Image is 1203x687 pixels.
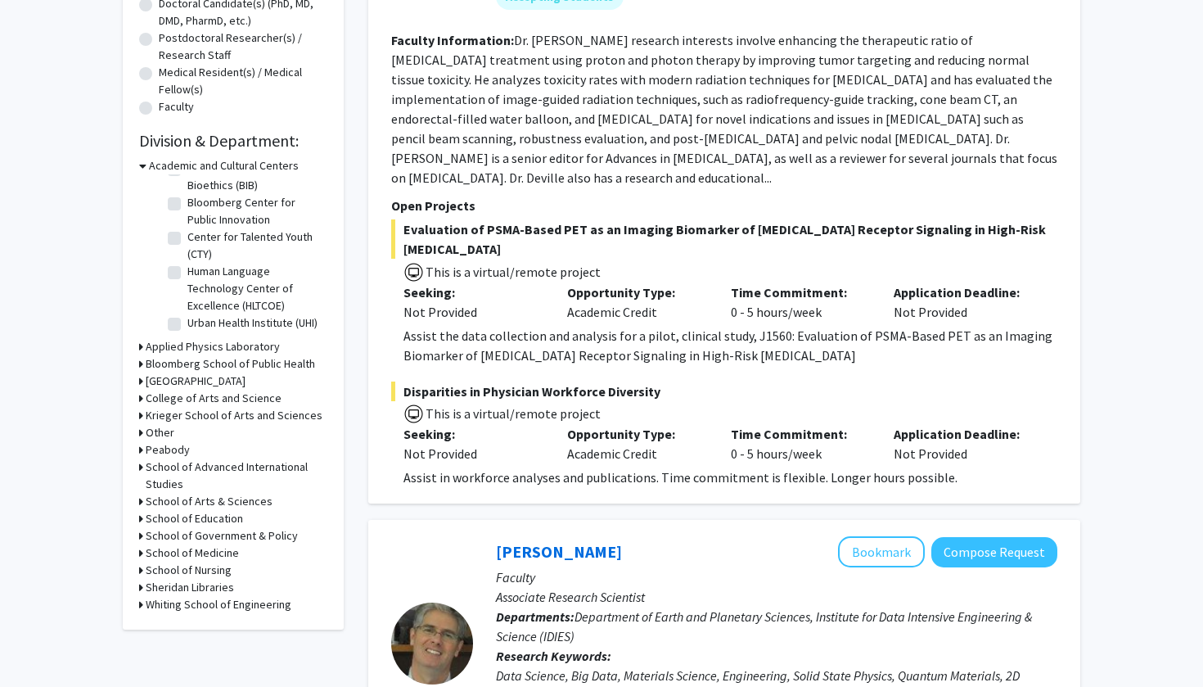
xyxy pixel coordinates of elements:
div: Academic Credit [555,282,719,322]
div: Not Provided [403,444,543,463]
label: Medical Resident(s) / Medical Fellow(s) [159,64,327,98]
span: This is a virtual/remote project [424,405,601,422]
button: Add David Elbert to Bookmarks [838,536,925,567]
label: Faculty [159,98,194,115]
div: Assist in workforce analyses and publications. Time commitment is flexible. Longer hours possible. [403,468,1057,487]
a: [PERSON_NAME] [496,541,622,562]
p: Associate Research Scientist [496,587,1057,607]
p: Open Projects [391,196,1057,215]
p: Seeking: [403,424,543,444]
p: Faculty [496,567,1057,587]
div: Not Provided [403,302,543,322]
span: Evaluation of PSMA-Based PET as an Imaging Biomarker of [MEDICAL_DATA] Receptor Signaling in High... [391,219,1057,259]
span: This is a virtual/remote project [424,264,601,280]
h2: Division & Department: [139,131,327,151]
p: Opportunity Type: [567,424,706,444]
h3: Krieger School of Arts and Sciences [146,407,322,424]
h3: Whiting School of Engineering [146,596,291,613]
h3: Applied Physics Laboratory [146,338,280,355]
h3: School of Advanced International Studies [146,459,327,493]
div: Academic Credit [555,424,719,463]
iframe: Chat [12,613,70,675]
label: Human Language Technology Center of Excellence (HLTCOE) [187,263,323,314]
label: Berman Institute of Bioethics (BIB) [187,160,323,194]
label: Center for Talented Youth (CTY) [187,228,323,263]
label: Bloomberg Center for Public Innovation [187,194,323,228]
h3: School of Nursing [146,562,232,579]
fg-read-more: Dr. [PERSON_NAME] research interests involve enhancing the therapeutic ratio of [MEDICAL_DATA] tr... [391,32,1057,186]
span: Disparities in Physician Workforce Diversity [391,382,1057,401]
p: Seeking: [403,282,543,302]
p: Time Commitment: [731,282,870,302]
h3: School of Government & Policy [146,527,298,545]
h3: Academic and Cultural Centers [149,157,299,174]
b: Research Keywords: [496,648,611,664]
div: 0 - 5 hours/week [719,424,882,463]
b: Departments: [496,608,574,625]
div: Not Provided [881,424,1045,463]
h3: School of Education [146,510,243,527]
h3: Other [146,424,174,441]
p: Time Commitment: [731,424,870,444]
h3: School of Medicine [146,545,239,562]
label: Postdoctoral Researcher(s) / Research Staff [159,29,327,64]
h3: Peabody [146,441,190,459]
b: Faculty Information: [391,32,514,48]
div: Not Provided [881,282,1045,322]
h3: School of Arts & Sciences [146,493,273,510]
span: Department of Earth and Planetary Sciences, Institute for Data Intensive Engineering & Science (I... [496,608,1032,644]
div: 0 - 5 hours/week [719,282,882,322]
button: Compose Request to David Elbert [931,537,1057,567]
p: Application Deadline: [894,282,1033,302]
h3: Sheridan Libraries [146,579,234,596]
p: Opportunity Type: [567,282,706,302]
h3: College of Arts and Science [146,390,282,407]
p: Application Deadline: [894,424,1033,444]
label: Urban Health Institute (UHI) [187,314,318,332]
div: Assist the data collection and analysis for a pilot, clinical study, J1560: Evaluation of PSMA-Ba... [403,326,1057,365]
h3: [GEOGRAPHIC_DATA] [146,373,246,390]
h3: Bloomberg School of Public Health [146,355,315,373]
